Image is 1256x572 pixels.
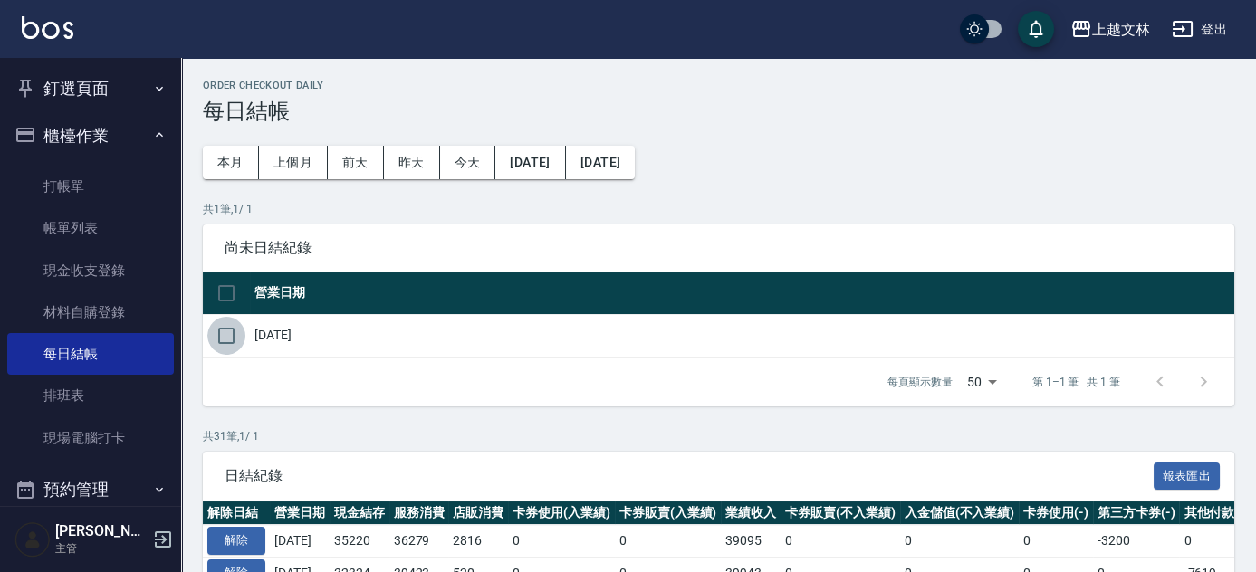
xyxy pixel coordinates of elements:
button: 預約管理 [7,466,174,513]
a: 打帳單 [7,166,174,207]
div: 50 [960,357,1003,406]
th: 業績收入 [721,501,781,525]
td: 0 [615,525,722,558]
p: 共 1 筆, 1 / 1 [203,201,1234,217]
img: Person [14,521,51,558]
button: 解除 [207,527,265,555]
td: [DATE] [270,525,330,558]
h3: 每日結帳 [203,99,1234,124]
button: 本月 [203,146,259,179]
h2: Order checkout daily [203,80,1234,91]
a: 每日結帳 [7,333,174,375]
p: 每頁顯示數量 [887,374,953,390]
td: 36279 [389,525,449,558]
td: -3200 [1093,525,1180,558]
h5: [PERSON_NAME] [55,522,148,540]
button: 上個月 [259,146,328,179]
button: [DATE] [495,146,565,179]
th: 第三方卡券(-) [1093,501,1180,525]
p: 共 31 筆, 1 / 1 [203,428,1234,444]
span: 尚未日結紀錄 [225,239,1213,257]
button: 昨天 [384,146,440,179]
span: 日結紀錄 [225,467,1154,485]
a: 報表匯出 [1154,466,1221,483]
a: 現場電腦打卡 [7,417,174,459]
th: 卡券使用(-) [1019,501,1093,525]
th: 店販消費 [448,501,508,525]
button: 報表匯出 [1154,462,1221,491]
button: save [1018,11,1054,47]
button: 上越文林 [1063,11,1157,48]
td: 39095 [721,525,781,558]
th: 卡券使用(入業績) [508,501,615,525]
th: 卡券販賣(不入業績) [781,501,900,525]
p: 第 1–1 筆 共 1 筆 [1032,374,1120,390]
td: 0 [508,525,615,558]
td: 0 [781,525,900,558]
button: 櫃檯作業 [7,112,174,159]
td: 2816 [448,525,508,558]
th: 入金儲值(不入業績) [900,501,1020,525]
th: 服務消費 [389,501,449,525]
a: 現金收支登錄 [7,250,174,291]
button: [DATE] [566,146,635,179]
th: 卡券販賣(入業績) [615,501,722,525]
div: 上越文林 [1092,18,1150,41]
a: 排班表 [7,375,174,416]
button: 登出 [1165,13,1234,46]
td: 0 [1019,525,1093,558]
button: 釘選頁面 [7,65,174,112]
th: 現金結存 [330,501,389,525]
td: [DATE] [250,314,1234,357]
button: 前天 [328,146,384,179]
th: 營業日期 [270,501,330,525]
th: 營業日期 [250,272,1234,315]
th: 解除日結 [203,501,270,525]
a: 帳單列表 [7,207,174,249]
td: 35220 [330,525,389,558]
button: 今天 [440,146,496,179]
p: 主管 [55,540,148,557]
a: 材料自購登錄 [7,291,174,333]
img: Logo [22,16,73,39]
td: 0 [900,525,1020,558]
